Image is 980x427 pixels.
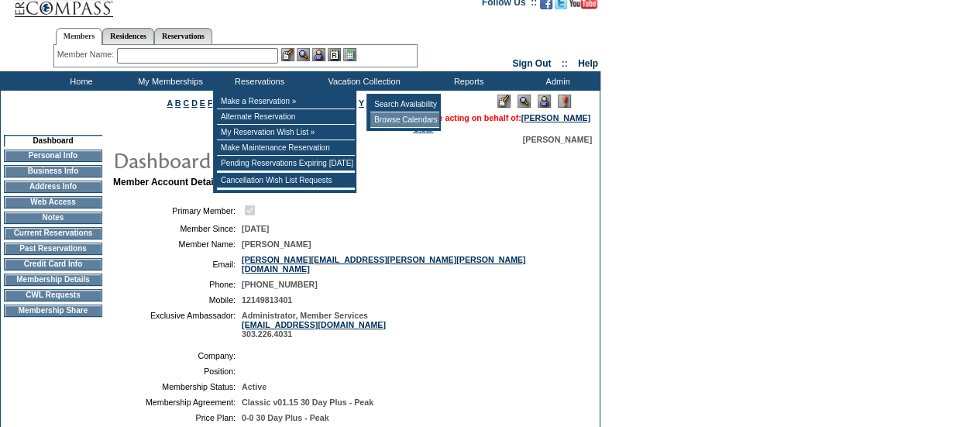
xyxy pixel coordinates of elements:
[112,144,422,175] img: pgTtlDashboard.gif
[538,95,551,108] img: Impersonate
[4,196,102,208] td: Web Access
[312,48,325,61] img: Impersonate
[328,48,341,61] img: Reservations
[119,203,236,218] td: Primary Member:
[359,98,364,108] a: Y
[191,98,198,108] a: D
[521,113,590,122] a: [PERSON_NAME]
[497,95,511,108] img: Edit Mode
[167,98,173,108] a: A
[213,71,302,91] td: Reservations
[102,28,154,44] a: Residences
[422,71,511,91] td: Reports
[281,48,294,61] img: b_edit.gif
[555,2,567,11] a: Follow us on Twitter
[242,413,329,422] span: 0-0 30 Day Plus - Peak
[57,48,117,61] div: Member Name:
[124,71,213,91] td: My Memberships
[540,2,552,11] a: Become our fan on Facebook
[217,156,355,171] td: Pending Reservations Expiring [DATE]
[242,311,386,339] span: Administrator, Member Services 303.226.4031
[119,351,236,360] td: Company:
[4,258,102,270] td: Credit Card Info
[4,165,102,177] td: Business Info
[370,112,439,128] td: Browse Calendars
[200,98,205,108] a: E
[302,71,422,91] td: Vacation Collection
[119,239,236,249] td: Member Name:
[217,109,355,125] td: Alternate Reservation
[370,97,439,112] td: Search Availability
[242,280,318,289] span: [PHONE_NUMBER]
[343,48,356,61] img: b_calculator.gif
[242,382,266,391] span: Active
[562,58,568,69] span: ::
[4,135,102,146] td: Dashboard
[4,181,102,193] td: Address Info
[511,71,600,91] td: Admin
[119,280,236,289] td: Phone:
[119,398,236,407] td: Membership Agreement:
[512,58,551,69] a: Sign Out
[242,255,526,274] a: [PERSON_NAME][EMAIL_ADDRESS][PERSON_NAME][PERSON_NAME][DOMAIN_NAME]
[4,289,102,301] td: CWL Requests
[175,98,181,108] a: B
[242,239,311,249] span: [PERSON_NAME]
[558,95,571,108] img: Log Concern/Member Elevation
[4,227,102,239] td: Current Reservations
[119,224,236,233] td: Member Since:
[119,295,236,305] td: Mobile:
[154,28,212,44] a: Reservations
[4,305,102,317] td: Membership Share
[4,212,102,224] td: Notes
[113,177,222,188] b: Member Account Details
[119,367,236,376] td: Position:
[413,113,590,122] span: You are acting on behalf of:
[119,382,236,391] td: Membership Status:
[119,413,236,422] td: Price Plan:
[578,58,598,69] a: Help
[297,48,310,61] img: View
[242,295,292,305] span: 12149813401
[56,28,103,45] a: Members
[4,243,102,255] td: Past Reservations
[119,311,236,339] td: Exclusive Ambassador:
[518,95,531,108] img: View Mode
[217,140,355,156] td: Make Maintenance Reservation
[35,71,124,91] td: Home
[4,150,102,162] td: Personal Info
[217,125,355,140] td: My Reservation Wish List »
[217,173,355,188] td: Cancellation Wish List Requests
[242,320,386,329] a: [EMAIL_ADDRESS][DOMAIN_NAME]
[4,274,102,286] td: Membership Details
[242,224,269,233] span: [DATE]
[523,135,592,144] span: [PERSON_NAME]
[119,255,236,274] td: Email:
[208,98,213,108] a: F
[569,2,597,11] a: Subscribe to our YouTube Channel
[242,398,373,407] span: Classic v01.15 30 Day Plus - Peak
[183,98,189,108] a: C
[217,94,355,109] td: Make a Reservation »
